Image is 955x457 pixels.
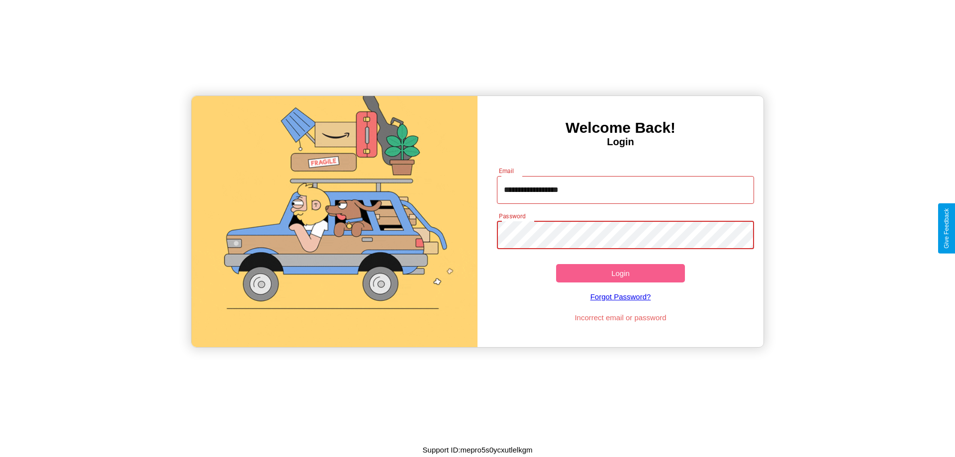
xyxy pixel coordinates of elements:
h3: Welcome Back! [477,119,764,136]
div: Give Feedback [943,208,950,249]
p: Support ID: mepro5s0ycxutlelkgm [423,443,533,457]
label: Email [499,167,514,175]
p: Incorrect email or password [492,311,750,324]
label: Password [499,212,525,220]
img: gif [191,96,477,347]
button: Login [556,264,685,282]
h4: Login [477,136,764,148]
a: Forgot Password? [492,282,750,311]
